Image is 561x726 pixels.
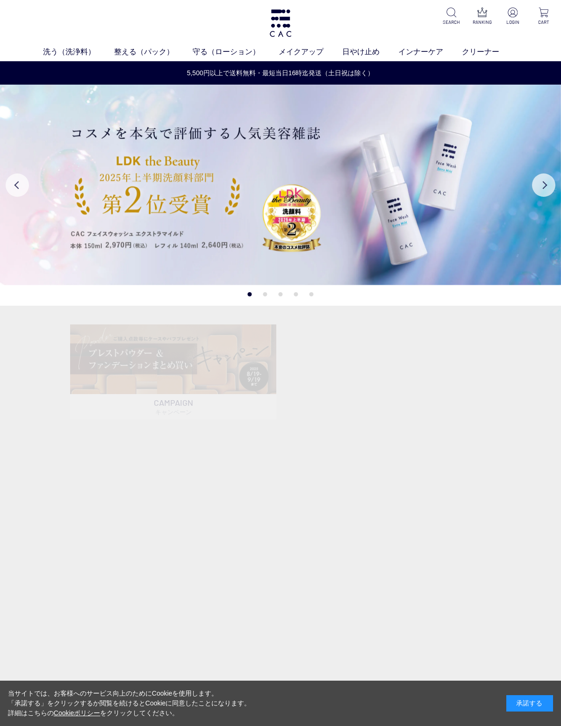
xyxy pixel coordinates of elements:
[43,46,114,58] a: 洗う（洗浄料）
[70,324,276,395] img: ベースメイクキャンペーン
[506,695,553,712] div: 承諾する
[70,394,276,419] p: CAMPAIGN
[534,7,554,26] a: CART
[263,292,267,296] button: 2 of 5
[248,292,252,296] button: 1 of 5
[472,7,492,26] a: RANKING
[54,709,101,717] a: Cookieポリシー
[532,173,555,197] button: Next
[398,46,462,58] a: インナーケア
[503,7,523,26] a: LOGIN
[294,292,298,296] button: 4 of 5
[70,324,276,420] a: ベースメイクキャンペーン ベースメイクキャンペーン CAMPAIGNキャンペーン
[279,292,283,296] button: 3 of 5
[0,68,561,78] a: 5,500円以上で送料無料・最短当日16時迄発送（土日祝は除く）
[503,19,523,26] p: LOGIN
[193,46,279,58] a: 守る（ローション）
[309,292,314,296] button: 5 of 5
[8,689,251,718] div: 当サイトでは、お客様へのサービス向上のためにCookieを使用します。 「承諾する」をクリックするか閲覧を続けるとCookieに同意したことになります。 詳細はこちらの をクリックしてください。
[268,9,293,37] img: logo
[441,19,461,26] p: SEARCH
[155,408,192,416] span: キャンペーン
[342,46,398,58] a: 日やけ止め
[472,19,492,26] p: RANKING
[114,46,193,58] a: 整える（パック）
[534,19,554,26] p: CART
[462,46,518,58] a: クリーナー
[441,7,461,26] a: SEARCH
[279,46,342,58] a: メイクアップ
[6,173,29,197] button: Previous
